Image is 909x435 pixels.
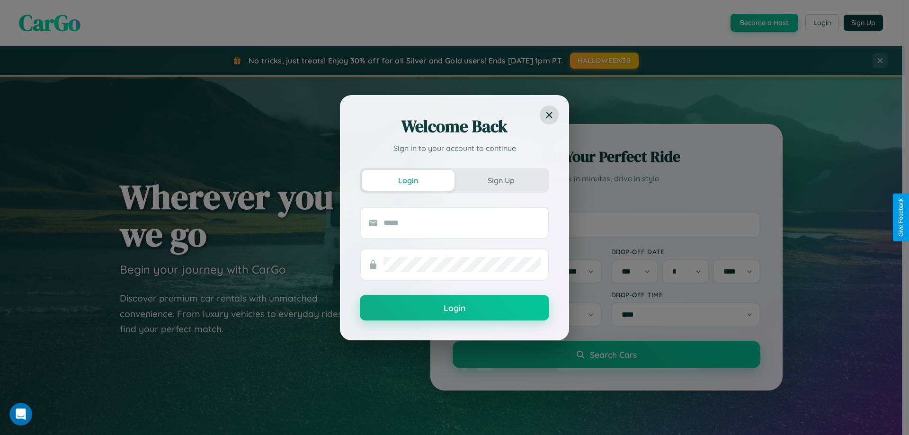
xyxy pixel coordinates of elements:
[362,170,454,191] button: Login
[360,115,549,138] h2: Welcome Back
[9,403,32,426] iframe: Intercom live chat
[898,198,904,237] div: Give Feedback
[360,295,549,320] button: Login
[454,170,547,191] button: Sign Up
[360,142,549,154] p: Sign in to your account to continue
